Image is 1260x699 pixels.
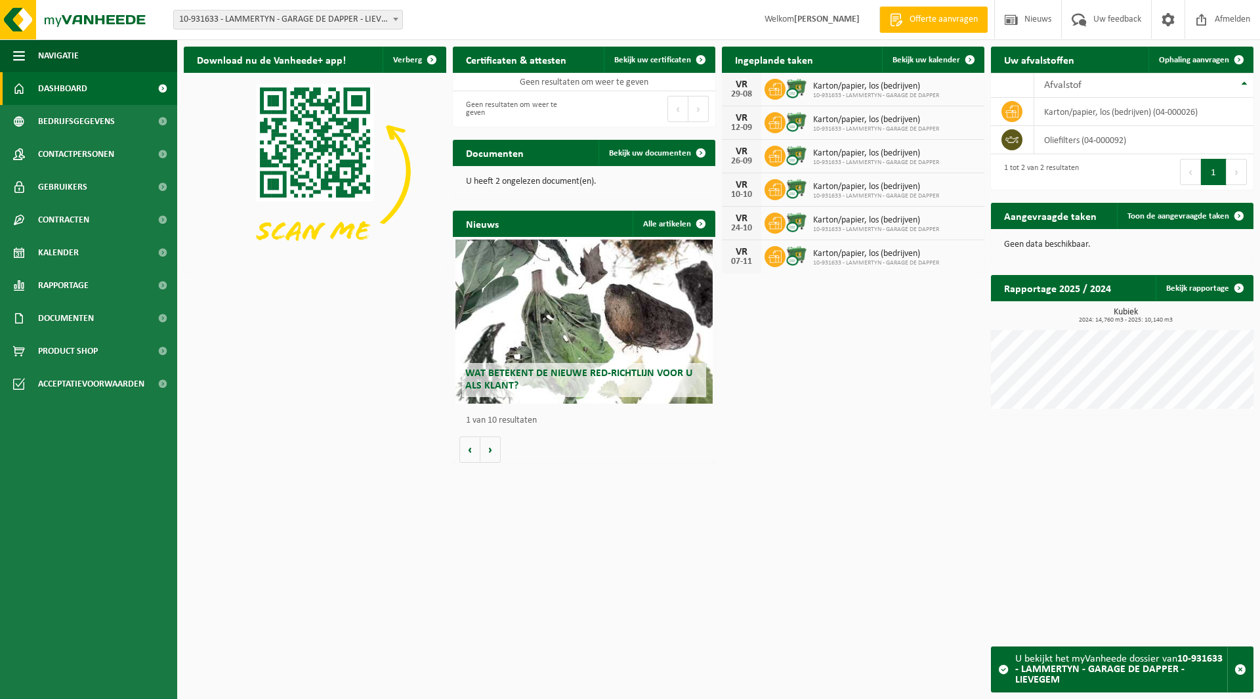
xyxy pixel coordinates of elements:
[453,47,579,72] h2: Certificaten & attesten
[728,90,755,99] div: 29-08
[466,416,709,425] p: 1 van 10 resultaten
[786,110,808,133] img: WB-0660-CU
[466,177,702,186] p: U heeft 2 ongelezen document(en).
[688,96,709,122] button: Next
[1148,47,1252,73] a: Ophaling aanvragen
[1044,80,1081,91] span: Afvalstof
[609,149,691,158] span: Bekijk uw documenten
[465,368,692,391] span: Wat betekent de nieuwe RED-richtlijn voor u als klant?
[813,192,939,200] span: 10-931633 - LAMMERTYN - GARAGE DE DAPPER
[1034,126,1253,154] td: oliefilters (04-000092)
[38,302,94,335] span: Documenten
[1159,56,1229,64] span: Ophaling aanvragen
[813,259,939,267] span: 10-931633 - LAMMERTYN - GARAGE DE DAPPER
[728,146,755,157] div: VR
[813,226,939,234] span: 10-931633 - LAMMERTYN - GARAGE DE DAPPER
[813,81,939,92] span: Karton/papier, los (bedrijven)
[459,95,577,123] div: Geen resultaten om weer te geven
[1201,159,1227,185] button: 1
[1015,647,1227,692] div: U bekijkt het myVanheede dossier van
[728,180,755,190] div: VR
[786,177,808,200] img: WB-0660-CU
[813,92,939,100] span: 10-931633 - LAMMERTYN - GARAGE DE DAPPER
[813,215,939,226] span: Karton/papier, los (bedrijven)
[786,244,808,266] img: WB-0660-CU
[38,138,114,171] span: Contactpersonen
[38,39,79,72] span: Navigatie
[813,249,939,259] span: Karton/papier, los (bedrijven)
[813,182,939,192] span: Karton/papier, los (bedrijven)
[459,436,480,463] button: Vorige
[38,368,144,400] span: Acceptatievoorwaarden
[728,224,755,233] div: 24-10
[667,96,688,122] button: Previous
[1004,240,1240,249] p: Geen data beschikbaar.
[1227,159,1247,185] button: Next
[722,47,826,72] h2: Ingeplande taken
[614,56,691,64] span: Bekijk uw certificaten
[997,308,1253,324] h3: Kubiek
[184,73,446,270] img: Download de VHEPlus App
[728,79,755,90] div: VR
[728,247,755,257] div: VR
[906,13,981,26] span: Offerte aanvragen
[393,56,422,64] span: Verberg
[173,10,403,30] span: 10-931633 - LAMMERTYN - GARAGE DE DAPPER - LIEVEGEM
[38,203,89,236] span: Contracten
[38,105,115,138] span: Bedrijfsgegevens
[728,213,755,224] div: VR
[1180,159,1201,185] button: Previous
[728,190,755,200] div: 10-10
[813,125,939,133] span: 10-931633 - LAMMERTYN - GARAGE DE DAPPER
[892,56,960,64] span: Bekijk uw kalender
[997,317,1253,324] span: 2024: 14,760 m3 - 2025: 10,140 m3
[184,47,359,72] h2: Download nu de Vanheede+ app!
[633,211,714,237] a: Alle artikelen
[38,72,87,105] span: Dashboard
[813,148,939,159] span: Karton/papier, los (bedrijven)
[728,157,755,166] div: 26-09
[991,275,1124,301] h2: Rapportage 2025 / 2024
[728,257,755,266] div: 07-11
[38,236,79,269] span: Kalender
[786,77,808,99] img: WB-0660-CU
[997,158,1079,186] div: 1 tot 2 van 2 resultaten
[453,211,512,236] h2: Nieuws
[786,144,808,166] img: WB-0660-CU
[728,123,755,133] div: 12-09
[728,113,755,123] div: VR
[882,47,983,73] a: Bekijk uw kalender
[813,159,939,167] span: 10-931633 - LAMMERTYN - GARAGE DE DAPPER
[38,269,89,302] span: Rapportage
[1034,98,1253,126] td: karton/papier, los (bedrijven) (04-000026)
[174,11,402,29] span: 10-931633 - LAMMERTYN - GARAGE DE DAPPER - LIEVEGEM
[794,14,860,24] strong: [PERSON_NAME]
[38,171,87,203] span: Gebruikers
[453,140,537,165] h2: Documenten
[598,140,714,166] a: Bekijk uw documenten
[991,203,1110,228] h2: Aangevraagde taken
[455,240,713,404] a: Wat betekent de nieuwe RED-richtlijn voor u als klant?
[813,115,939,125] span: Karton/papier, los (bedrijven)
[1117,203,1252,229] a: Toon de aangevraagde taken
[1156,275,1252,301] a: Bekijk rapportage
[786,211,808,233] img: WB-0660-CU
[38,335,98,368] span: Product Shop
[383,47,445,73] button: Verberg
[991,47,1087,72] h2: Uw afvalstoffen
[1015,654,1223,685] strong: 10-931633 - LAMMERTYN - GARAGE DE DAPPER - LIEVEGEM
[1127,212,1229,221] span: Toon de aangevraagde taken
[879,7,988,33] a: Offerte aanvragen
[604,47,714,73] a: Bekijk uw certificaten
[480,436,501,463] button: Volgende
[453,73,715,91] td: Geen resultaten om weer te geven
